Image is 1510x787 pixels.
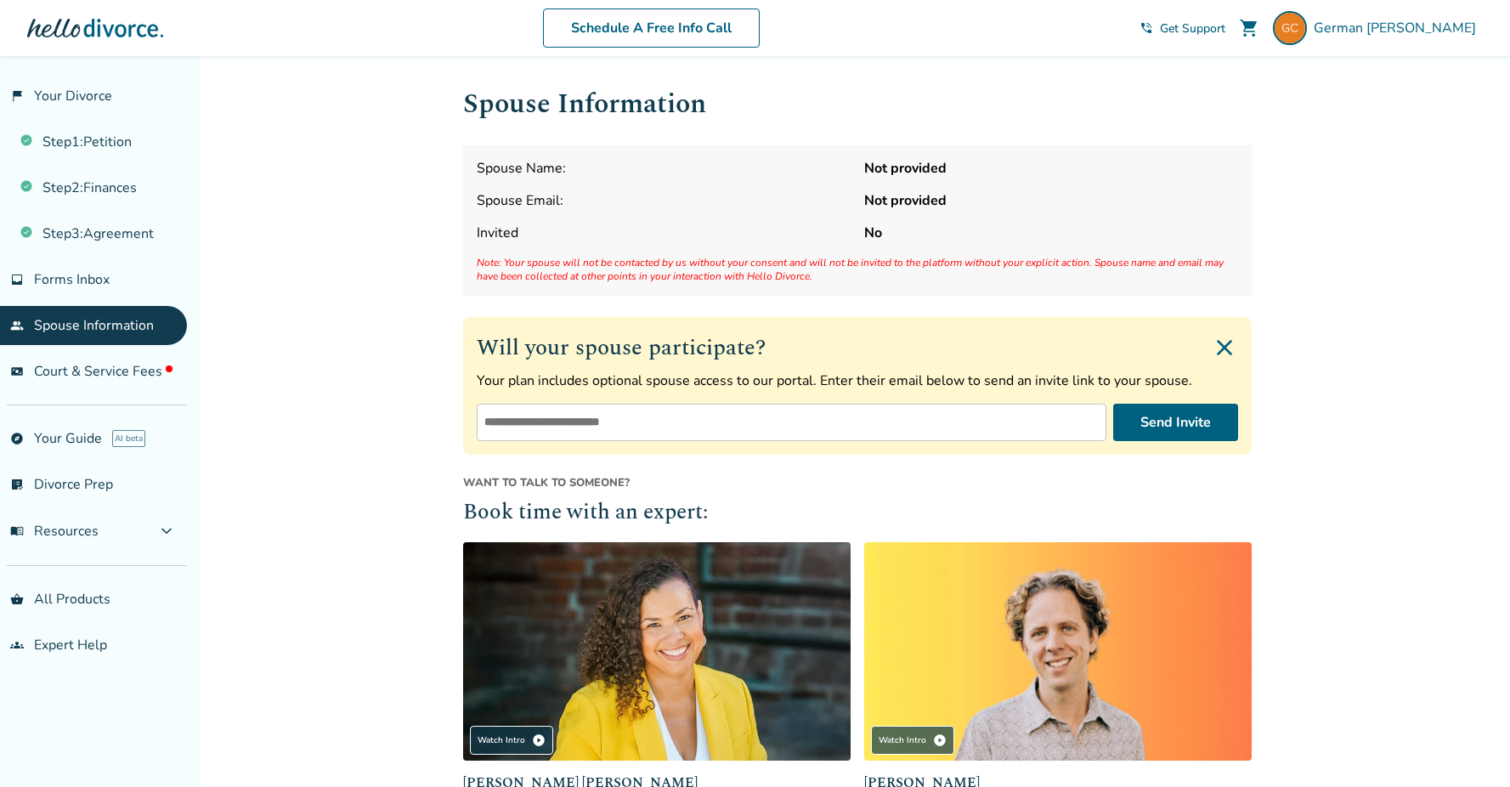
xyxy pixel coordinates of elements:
[477,331,1238,365] h2: Will your spouse participate?
[1113,404,1238,441] button: Send Invite
[470,726,553,755] div: Watch Intro
[10,478,24,491] span: list_alt_check
[463,475,1252,490] span: Want to talk to someone?
[10,273,24,286] span: inbox
[1273,11,1307,45] img: casella.german@gmail.com
[1140,20,1225,37] a: phone_in_talkGet Support
[864,191,1238,210] strong: Not provided
[933,733,947,747] span: play_circle
[10,319,24,332] span: people
[1140,21,1153,35] span: phone_in_talk
[34,362,172,381] span: Court & Service Fees
[1425,705,1510,787] iframe: Chat Widget
[1239,18,1259,38] span: shopping_cart
[10,432,24,445] span: explore
[477,371,1238,390] p: Your plan includes optional spouse access to our portal. Enter their email below to send an invit...
[532,733,546,747] span: play_circle
[156,521,177,541] span: expand_more
[1211,334,1238,361] img: Close invite form
[477,256,1238,283] span: Note: Your spouse will not be contacted by us without your consent and will not be invited to the...
[1314,19,1483,37] span: German [PERSON_NAME]
[10,522,99,541] span: Resources
[463,83,1252,125] h1: Spouse Information
[112,430,145,447] span: AI beta
[864,542,1252,761] img: James Traub
[477,191,851,210] span: Spouse Email:
[463,542,851,761] img: Claudia Brown Coulter
[1160,20,1225,37] span: Get Support
[10,638,24,652] span: groups
[871,726,954,755] div: Watch Intro
[10,365,24,378] span: universal_currency_alt
[864,224,1238,242] strong: No
[10,592,24,606] span: shopping_basket
[543,8,760,48] a: Schedule A Free Info Call
[10,524,24,538] span: menu_book
[477,224,851,242] span: Invited
[477,159,851,178] span: Spouse Name:
[864,159,1238,178] strong: Not provided
[10,89,24,103] span: flag_2
[34,270,110,289] span: Forms Inbox
[463,497,1252,529] h2: Book time with an expert:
